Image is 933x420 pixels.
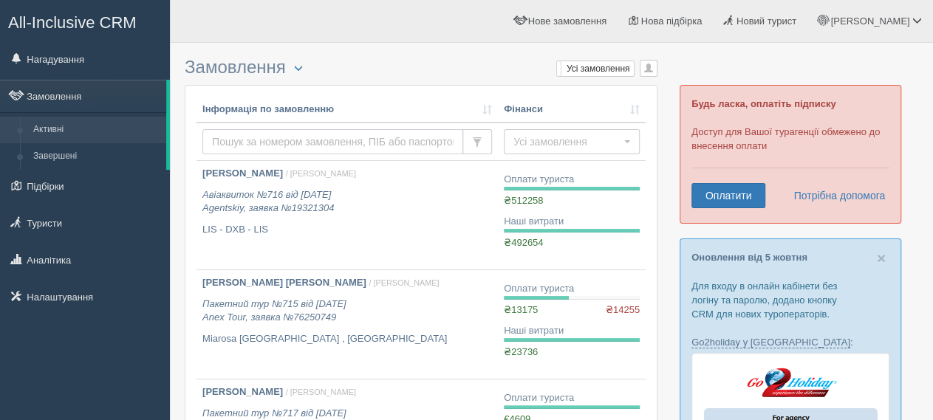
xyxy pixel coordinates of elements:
a: [PERSON_NAME] / [PERSON_NAME] Авіаквиток №716 від [DATE]Agentskiy, заявка №19321304 LIS - DXB - LIS [196,161,498,269]
span: [PERSON_NAME] [830,16,909,27]
a: Інформація по замовленню [202,103,492,117]
i: Пакетний тур №715 від [DATE] Anex Tour, заявка №76250749 [202,298,346,323]
h3: Замовлення [185,58,657,78]
span: ₴13175 [504,304,538,315]
div: Наші витрати [504,324,640,338]
p: Miarosa [GEOGRAPHIC_DATA] , [GEOGRAPHIC_DATA] [202,332,492,346]
div: Оплати туриста [504,282,640,296]
span: Новий турист [737,16,796,27]
p: Для входу в онлайн кабінети без логіну та паролю, додано кнопку CRM для нових туроператорів. [691,279,889,321]
b: [PERSON_NAME] [PERSON_NAME] [202,277,366,288]
div: Наші витрати [504,215,640,229]
button: Усі замовлення [504,129,640,154]
a: Завершені [27,143,166,170]
div: Оплати туриста [504,391,640,405]
b: [PERSON_NAME] [202,168,283,179]
div: Доступ для Вашої турагенції обмежено до внесення оплати [680,85,901,224]
input: Пошук за номером замовлення, ПІБ або паспортом туриста [202,129,463,154]
span: / [PERSON_NAME] [286,388,356,396]
span: Нове замовлення [528,16,606,27]
i: Авіаквиток №716 від [DATE] Agentskiy, заявка №19321304 [202,189,334,214]
span: ₴23736 [504,346,538,357]
span: / [PERSON_NAME] [369,278,439,287]
b: [PERSON_NAME] [202,386,283,397]
span: ₴512258 [504,195,543,206]
a: Активні [27,117,166,143]
a: Оплатити [691,183,765,208]
span: / [PERSON_NAME] [286,169,356,178]
label: Усі замовлення [557,61,635,76]
button: Close [877,250,886,266]
a: Go2holiday у [GEOGRAPHIC_DATA] [691,337,850,348]
p: LIS - DXB - LIS [202,223,492,237]
span: Нова підбірка [641,16,703,27]
a: All-Inclusive CRM [1,1,169,41]
p: : [691,335,889,349]
span: Усі замовлення [513,134,621,149]
a: [PERSON_NAME] [PERSON_NAME] / [PERSON_NAME] Пакетний тур №715 від [DATE]Anex Tour, заявка №762507... [196,270,498,379]
a: Фінанси [504,103,640,117]
span: × [877,249,886,266]
span: ₴14255 [606,303,640,317]
a: Потрібна допомога [784,183,886,208]
span: ₴492654 [504,237,543,248]
a: Оновлення від 5 жовтня [691,252,807,263]
b: Будь ласка, оплатіть підписку [691,98,835,109]
div: Оплати туриста [504,173,640,187]
span: All-Inclusive CRM [8,13,137,32]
